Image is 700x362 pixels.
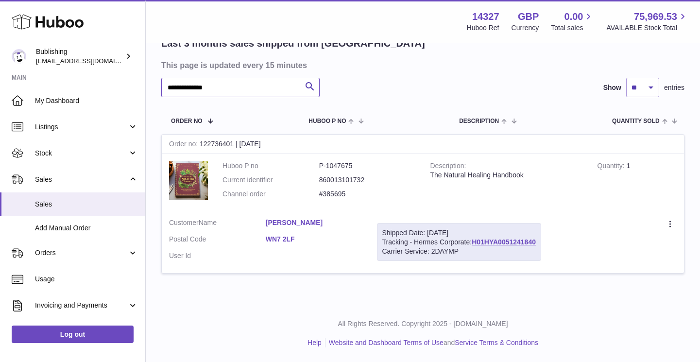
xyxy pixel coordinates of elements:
a: Log out [12,326,134,343]
span: Customer [169,219,199,226]
dt: Channel order [222,190,319,199]
strong: Order no [169,140,200,150]
img: regine@bublishing.com [12,49,26,64]
a: 0.00 Total sales [551,10,594,33]
div: Carrier Service: 2DAYMP [382,247,536,256]
li: and [325,338,538,347]
span: [EMAIL_ADDRESS][DOMAIN_NAME] [36,57,143,65]
span: Order No [171,118,203,124]
span: Orders [35,248,128,258]
span: Description [459,118,499,124]
span: My Dashboard [35,96,138,105]
div: 122736401 | [DATE] [162,135,684,154]
td: 1 [590,154,684,211]
a: 75,969.53 AVAILABLE Stock Total [606,10,688,33]
span: Quantity Sold [612,118,660,124]
div: Tracking - Hermes Corporate: [377,223,541,261]
dd: #385695 [319,190,416,199]
dt: Current identifier [222,175,319,185]
dt: User Id [169,251,266,260]
h3: This page is updated every 15 minutes [161,60,682,70]
a: Help [307,339,322,346]
a: Service Terms & Conditions [455,339,538,346]
span: 0.00 [564,10,583,23]
strong: Quantity [598,162,627,172]
dt: Huboo P no [222,161,319,171]
dt: Name [169,218,266,230]
a: Website and Dashboard Terms of Use [329,339,444,346]
div: The Natural Healing Handbook [430,171,583,180]
label: Show [603,83,621,92]
a: WN7 2LF [266,235,362,244]
span: Listings [35,122,128,132]
div: Huboo Ref [467,23,499,33]
span: entries [664,83,684,92]
span: Huboo P no [308,118,346,124]
div: Currency [512,23,539,33]
span: Add Manual Order [35,224,138,233]
img: 1749741825.png [169,161,208,200]
span: Usage [35,275,138,284]
p: All Rights Reserved. Copyright 2025 - [DOMAIN_NAME] [154,319,692,328]
span: Sales [35,175,128,184]
span: Stock [35,149,128,158]
dd: 860013101732 [319,175,416,185]
a: [PERSON_NAME] [266,218,362,227]
span: 75,969.53 [634,10,677,23]
strong: 14327 [472,10,499,23]
span: Total sales [551,23,594,33]
h2: Last 3 months sales shipped from [GEOGRAPHIC_DATA] [161,37,425,50]
dt: Postal Code [169,235,266,246]
dd: P-1047675 [319,161,416,171]
strong: Description [430,162,466,172]
div: Bublishing [36,47,123,66]
span: Invoicing and Payments [35,301,128,310]
strong: GBP [518,10,539,23]
a: H01HYA0051241840 [472,238,536,246]
div: Shipped Date: [DATE] [382,228,536,238]
span: Sales [35,200,138,209]
span: AVAILABLE Stock Total [606,23,688,33]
